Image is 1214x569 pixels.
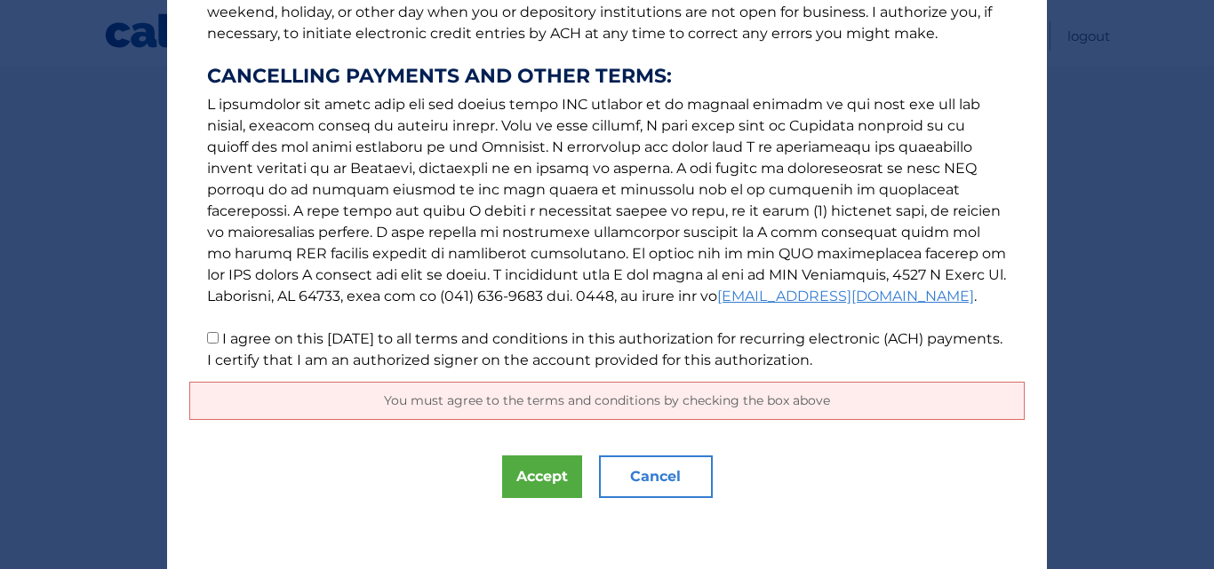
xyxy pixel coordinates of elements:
button: Cancel [599,455,713,498]
span: You must agree to the terms and conditions by checking the box above [384,392,830,408]
strong: CANCELLING PAYMENTS AND OTHER TERMS: [207,66,1007,87]
label: I agree on this [DATE] to all terms and conditions in this authorization for recurring electronic... [207,330,1002,368]
a: [EMAIL_ADDRESS][DOMAIN_NAME] [717,288,974,304]
button: Accept [502,455,582,498]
